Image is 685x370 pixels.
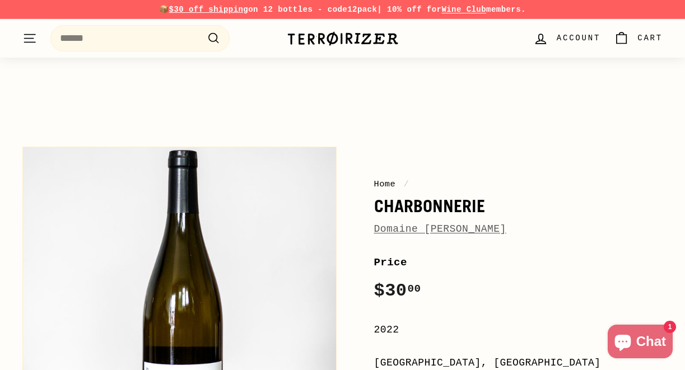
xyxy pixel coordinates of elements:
[526,22,607,55] a: Account
[374,322,663,338] div: 2022
[374,179,396,189] a: Home
[374,280,421,301] span: $30
[374,177,663,191] nav: breadcrumbs
[22,3,663,16] p: 📦 on 12 bottles - code | 10% off for members.
[347,5,377,14] strong: 12pack
[607,22,669,55] a: Cart
[401,179,412,189] span: /
[374,196,663,216] h1: Charbonnerie
[441,5,486,14] a: Wine Club
[604,325,676,361] inbox-online-store-chat: Shopify online store chat
[557,32,600,44] span: Account
[169,5,249,14] span: $30 off shipping
[374,223,506,235] a: Domaine [PERSON_NAME]
[374,254,663,271] label: Price
[637,32,663,44] span: Cart
[407,283,421,295] sup: 00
